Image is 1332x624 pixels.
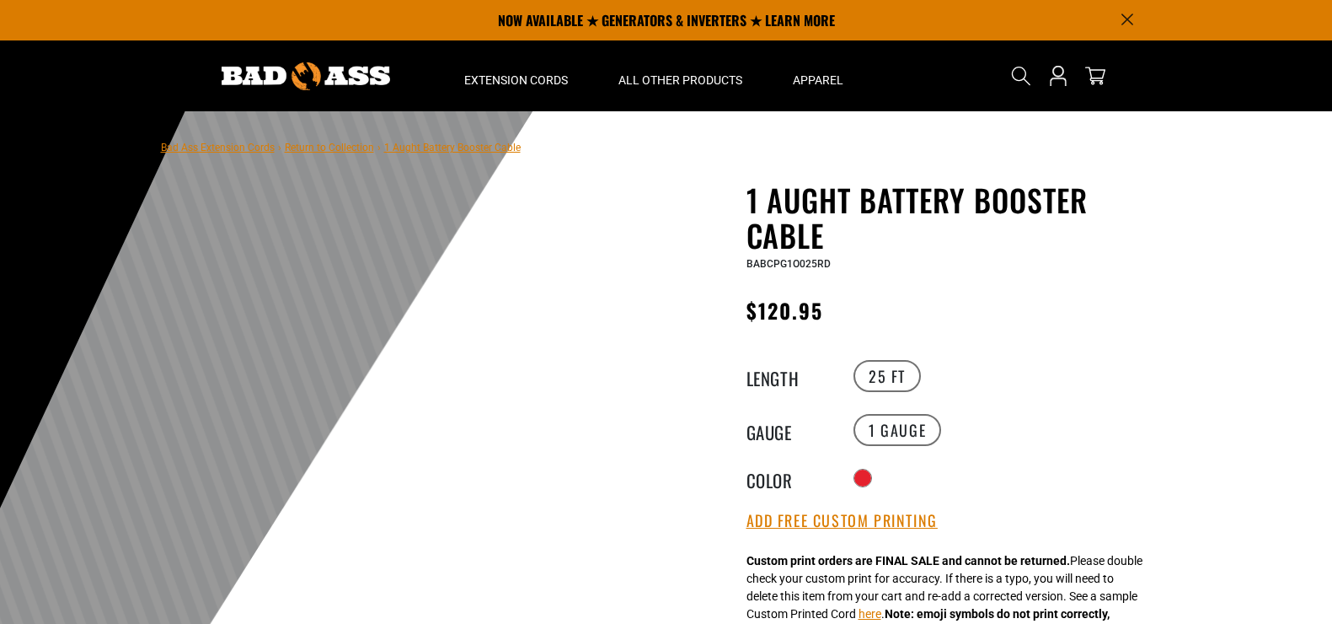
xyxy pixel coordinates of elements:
a: Return to Collection [285,142,374,153]
strong: Custom print orders are FINAL SALE and cannot be returned. [746,554,1070,568]
span: › [278,142,281,153]
button: Add Free Custom Printing [746,512,938,530]
h1: 1 Aught Battery Booster Cable [746,182,1159,253]
nav: breadcrumbs [161,137,521,157]
legend: Color [746,467,831,489]
label: 25 FT [853,360,921,392]
legend: Gauge [746,419,831,441]
span: › [377,142,381,153]
legend: Length [746,365,831,387]
summary: All Other Products [593,40,768,111]
span: 1 Aught Battery Booster Cable [384,142,521,153]
span: Apparel [793,73,843,88]
summary: Extension Cords [439,40,593,111]
span: BABCPG1O025RD [746,258,831,270]
summary: Apparel [768,40,869,111]
label: 1 Gauge [853,414,941,446]
span: Extension Cords [464,73,568,88]
img: Bad Ass Extension Cords [222,62,390,90]
a: Bad Ass Extension Cords [161,142,275,153]
span: All Other Products [618,73,742,88]
summary: Search [1008,62,1035,89]
span: $120.95 [746,295,824,325]
button: here [859,605,881,623]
